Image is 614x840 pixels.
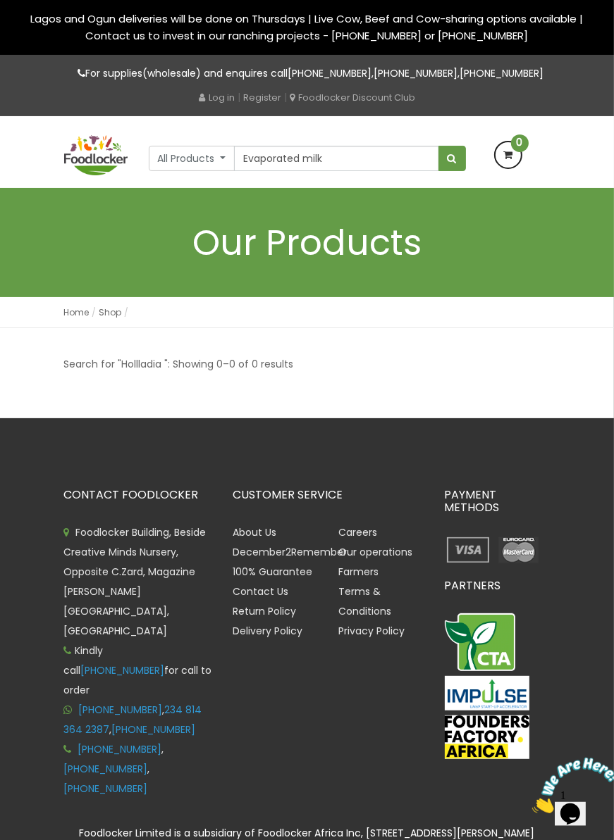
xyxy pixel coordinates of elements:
img: payment [445,534,492,565]
a: [PHONE_NUMBER] [288,66,372,80]
img: Chat attention grabber [6,6,93,61]
a: Shop [99,306,122,318]
a: Foodlocker Discount Club [290,91,415,104]
a: Delivery Policy [233,624,303,638]
a: [PHONE_NUMBER] [112,722,196,736]
h3: CUSTOMER SERVICE [233,489,424,501]
a: Privacy Policy [339,624,405,638]
span: Lagos and Ogun deliveries will be done on Thursdays | Live Cow, Beef and Cow-sharing options avai... [31,11,584,43]
p: For supplies(wholesale) and enquires call , , [64,65,551,82]
a: Log in [199,91,235,104]
a: Careers [339,525,378,539]
img: payment [495,534,542,565]
a: [PHONE_NUMBER] [64,782,148,796]
span: , , [64,742,164,796]
img: FoodLocker [64,135,128,175]
button: All Products [149,146,235,171]
a: [PHONE_NUMBER] [81,663,165,677]
a: Return Policy [233,604,297,618]
h1: Our Products [64,223,551,262]
span: | [238,90,240,104]
a: 234 814 364 2387 [64,703,202,736]
a: Contact Us [233,584,289,598]
a: Register [243,91,281,104]
span: | [284,90,287,104]
a: 100% Guarantee [233,565,313,579]
a: Farmers [339,565,379,579]
h3: PAYMENT METHODS [445,489,551,513]
img: Impulse [445,676,529,710]
a: [PHONE_NUMBER] [64,762,148,776]
span: Kindly call for call to order [64,644,212,697]
span: 1 [6,6,11,18]
a: [PHONE_NUMBER] [78,742,162,756]
a: About Us [233,525,277,539]
p: Search for "Hollladia ": Showing 0–0 of 0 results [64,356,294,372]
a: December2Remember [233,545,348,559]
img: CTA [445,613,515,671]
input: Search our variety of products [234,146,438,171]
a: Our operations [339,545,413,559]
a: [PHONE_NUMBER] [79,703,163,717]
img: FFA [445,715,529,759]
span: 0 [511,134,529,152]
a: Home [64,306,90,318]
a: Terms & Conditions [339,584,392,618]
span: Foodlocker Building, Beside Creative Minds Nursery, Opposite C.Zard, Magazine [PERSON_NAME][GEOGR... [64,525,207,638]
h3: CONTACT FOODLOCKER [64,489,212,501]
iframe: chat widget [527,752,614,819]
span: , , [64,703,202,736]
a: [PHONE_NUMBER] [460,66,544,80]
h3: PARTNERS [445,579,551,592]
a: [PHONE_NUMBER] [374,66,458,80]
